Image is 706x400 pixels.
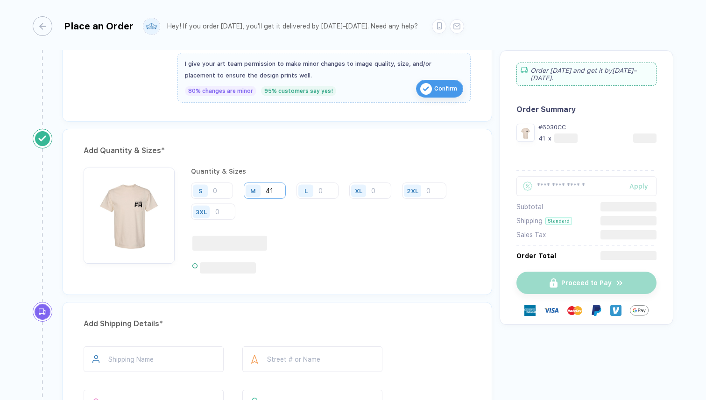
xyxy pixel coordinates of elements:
div: 95% customers say yes! [261,86,336,96]
div: Order [DATE] and get it by [DATE]–[DATE] . [516,63,657,86]
div: 41 [538,135,545,142]
div: L [304,187,308,194]
img: visa [544,303,559,318]
img: GPay [630,301,649,320]
div: Sales Tax [516,231,546,239]
div: Subtotal [516,203,543,211]
div: Apply [629,182,657,190]
div: Quantity & Sizes [191,168,471,175]
div: 2XL [407,187,418,194]
img: Paypal [591,305,602,316]
div: Add Shipping Details [84,316,471,331]
img: 25a55415-05ef-4c6c-af8a-bd0d24e84940_nt_front_1758639540296.jpg [519,126,532,140]
img: master-card [567,303,582,318]
div: Shipping [516,217,543,225]
div: #6030CC [538,124,657,131]
div: x [547,135,552,142]
div: 80% changes are minor [185,86,256,96]
div: S [198,187,203,194]
img: 25a55415-05ef-4c6c-af8a-bd0d24e84940_nt_front_1758639540296.jpg [88,172,170,254]
img: icon [420,83,432,95]
div: Hey! If you order [DATE], you'll get it delivered by [DATE]–[DATE]. Need any help? [167,22,418,30]
div: Order Summary [516,105,657,114]
img: express [524,305,536,316]
div: 3XL [196,208,207,215]
span: Confirm [434,81,457,96]
button: Apply [618,176,657,196]
img: user profile [143,18,160,35]
div: Add Quantity & Sizes [84,143,471,158]
div: Order Total [516,252,556,260]
img: Venmo [610,305,621,316]
div: I give your art team permission to make minor changes to image quality, size, and/or placement to... [185,58,463,81]
button: iconConfirm [416,80,463,98]
div: Place an Order [64,21,134,32]
div: Standard [545,217,572,225]
div: M [250,187,256,194]
div: XL [355,187,362,194]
